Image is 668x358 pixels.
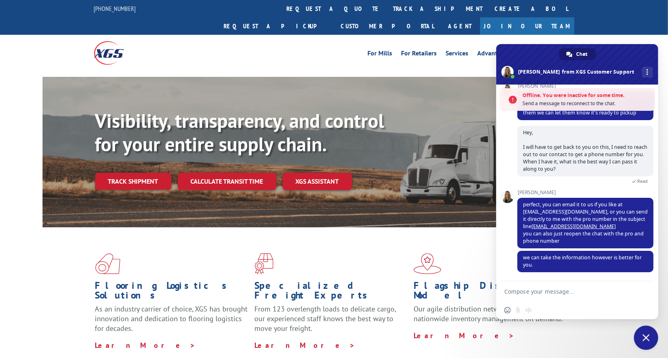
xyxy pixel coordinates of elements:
textarea: Compose your message... [504,281,634,301]
h1: Flagship Distribution Model [414,281,567,304]
img: xgs-icon-total-supply-chain-intelligence-red [95,253,120,274]
a: Request a pickup [218,17,335,35]
a: Services [446,50,469,59]
a: For Mills [368,50,393,59]
span: Chat [576,48,588,60]
span: Send a message to reconnect to the chat. [523,100,651,108]
a: Learn More > [414,331,514,340]
a: Agent [440,17,480,35]
a: Track shipment [95,173,171,190]
a: Learn More > [254,341,355,350]
span: Read [637,178,648,184]
a: Learn More > [95,341,196,350]
span: [PERSON_NAME] [517,190,653,195]
a: Chat [559,48,596,60]
a: For Retailers [401,50,437,59]
a: Advantages [478,50,511,59]
a: Close chat [634,326,658,350]
h1: Specialized Freight Experts [254,281,408,304]
span: As an industry carrier of choice, XGS has brought innovation and dedication to flooring logistics... [95,304,248,333]
span: we can take the information however is better for you. [523,254,642,268]
a: Calculate transit time [178,173,276,190]
a: Join Our Team [480,17,574,35]
h1: Flooring Logistics Solutions [95,281,248,304]
span: perfect, you can email it to us if you like at [EMAIL_ADDRESS][DOMAIN_NAME], or you can send it d... [523,201,648,244]
span: Insert an emoji [504,307,511,314]
span: Our agile distribution network gives you nationwide inventory management on demand. [414,304,563,323]
img: xgs-icon-flagship-distribution-model-red [414,253,442,274]
a: [PHONE_NUMBER] [94,4,136,13]
img: xgs-icon-focused-on-flooring-red [254,253,273,274]
a: [EMAIL_ADDRESS][DOMAIN_NAME] [531,223,616,230]
p: From 123 overlength loads to delicate cargo, our experienced staff knows the best way to move you... [254,304,408,340]
b: Visibility, transparency, and control for your entire supply chain. [95,108,384,157]
span: Hey, I will have to get back to you on this, I need to reach out to our contact to get a phone nu... [523,129,647,172]
a: Customer Portal [335,17,440,35]
a: XGS ASSISTANT [283,173,352,190]
span: Offline. You were inactive for some time. [523,91,651,100]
